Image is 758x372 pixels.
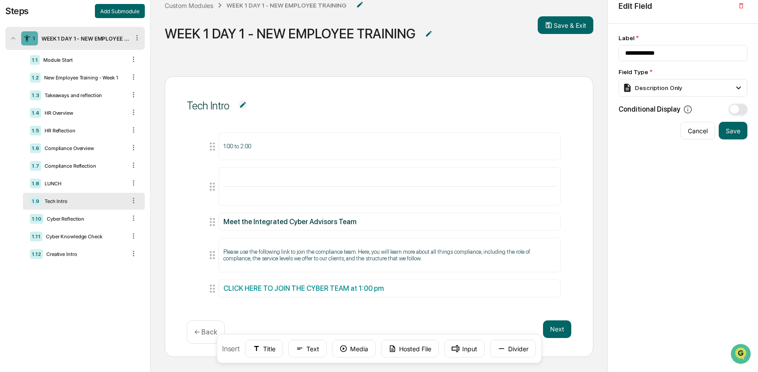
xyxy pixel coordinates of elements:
[30,214,43,224] div: 1.10
[219,213,561,230] div: Meet the Integrated Cyber Advisors Team
[88,150,107,156] span: Pylon
[43,216,126,222] div: Cyber Reflection
[538,16,593,34] button: Save & Exit
[223,143,556,150] p: 1:00 to 2:00
[719,122,747,139] button: Save
[355,0,364,9] img: Additional Document Icon
[30,179,41,188] div: 1.8
[680,122,715,139] button: Cancel
[30,108,41,118] div: 1.4
[73,111,109,120] span: Attestations
[187,99,230,112] div: Tech Intro
[5,6,29,16] div: Steps
[40,57,126,63] div: Module Start
[42,233,126,240] div: Cyber Knowledge Check
[41,145,126,151] div: Compliance Overview
[41,198,126,204] div: Tech Intro
[30,161,41,171] div: 1.7
[223,284,384,293] a: CLICK HERE TO JOIN THE CYBER TEAM at 1:00 pm
[223,248,556,262] p: Please use the following link to join the compliance team. Here, you will learn more about all th...
[223,218,556,226] div: Meet the Integrated Cyber Advisors Team
[226,2,347,9] div: WEEK 1 DAY 1 - NEW EMPLOYEE TRAINING
[444,340,485,357] button: Input
[30,232,42,241] div: 1.11
[618,34,747,41] div: Label
[288,340,327,357] button: Text
[245,340,283,357] button: Title
[9,19,161,33] p: How can we help?
[219,280,561,297] div: CLICK HERE TO JOIN THE CYBER TEAM at 1:00 pm
[30,55,40,65] div: 1.1
[64,112,71,119] div: 🗄️
[216,334,541,363] div: Insert
[95,4,145,18] button: Add Submodule
[9,68,25,83] img: 1746055101610-c473b297-6a78-478c-a979-82029cc54cd1
[219,238,561,272] div: Please use the following link to join the compliance team. Here, you will learn more about all th...
[165,2,213,9] div: Custom Modules
[41,92,126,98] div: Takeaways and reflection
[62,149,107,156] a: Powered byPylon
[30,76,112,83] div: We're available if you need us!
[43,251,126,257] div: Creative Intro
[622,83,682,93] div: Description Only
[41,180,126,187] div: LUNCH
[41,128,126,134] div: HR Reflection
[5,108,60,124] a: 🖐️Preclearance
[33,35,35,41] div: 1
[543,320,571,338] button: Next
[41,110,126,116] div: HR Overview
[5,124,59,140] a: 🔎Data Lookup
[424,30,433,38] img: Additional Document Icon
[18,111,57,120] span: Preclearance
[41,163,126,169] div: Compliance Reflection
[618,105,693,114] div: Conditional Display
[150,70,161,81] button: Start new chat
[30,143,41,153] div: 1.6
[30,68,145,76] div: Start new chat
[730,343,754,367] iframe: Open customer support
[381,340,439,357] button: Hosted File
[194,328,217,336] p: ← Back
[30,126,41,135] div: 1.5
[30,196,41,206] div: 1.9
[41,75,126,81] div: New Employee Training - Week 1
[618,68,747,75] div: Field Type
[165,26,415,41] div: WEEK 1 DAY 1 - NEW EMPLOYEE TRAINING
[9,129,16,136] div: 🔎
[490,340,536,357] button: Divider
[30,249,43,259] div: 1.12
[618,1,652,11] h2: Edit Field
[219,133,561,160] div: 1:00 to 2:00
[238,101,247,109] img: Additional Document Icon
[30,90,41,100] div: 1.3
[18,128,56,137] span: Data Lookup
[332,340,376,357] button: Media
[9,112,16,119] div: 🖐️
[38,35,129,42] div: WEEK 1 DAY 1 - NEW EMPLOYEE TRAINING
[30,73,41,83] div: 1.2
[60,108,113,124] a: 🗄️Attestations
